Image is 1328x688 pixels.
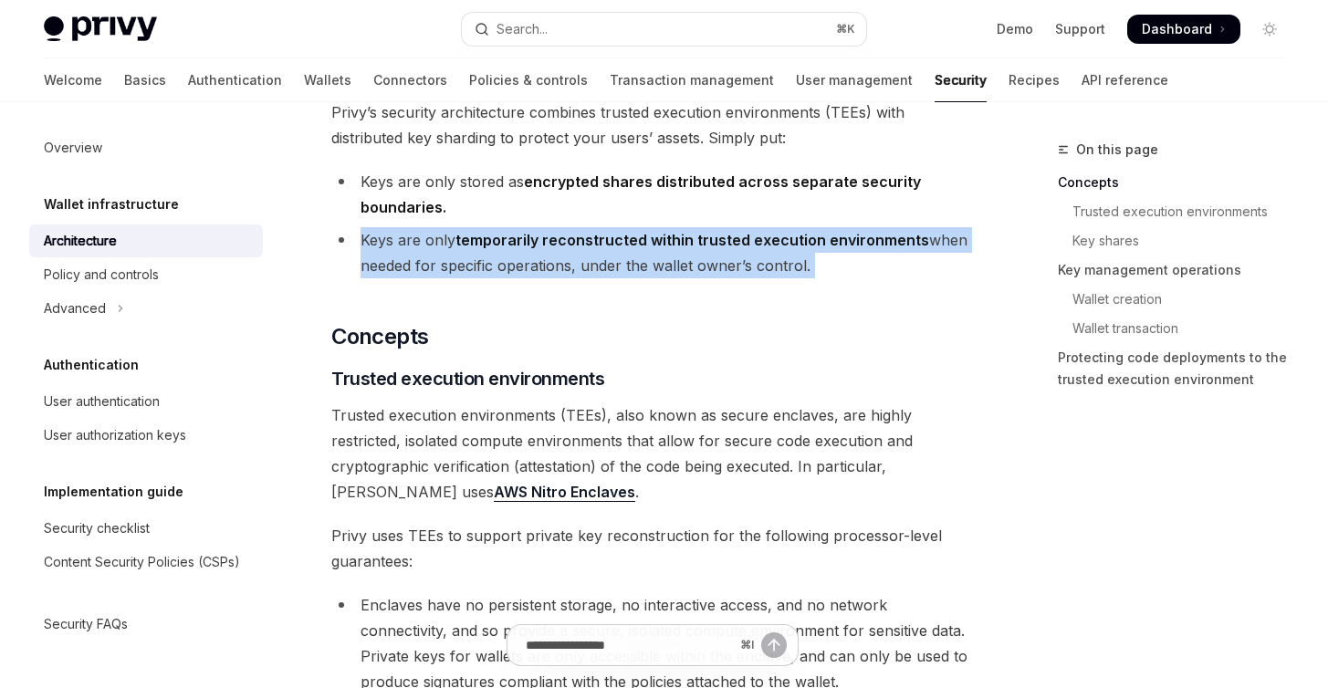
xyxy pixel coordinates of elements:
[44,230,117,252] div: Architecture
[29,546,263,579] a: Content Security Policies (CSPs)
[44,517,150,539] div: Security checklist
[29,608,263,641] a: Security FAQs
[44,613,128,635] div: Security FAQs
[526,625,733,665] input: Ask a question...
[44,58,102,102] a: Welcome
[1009,58,1060,102] a: Recipes
[494,483,635,502] a: AWS Nitro Enclaves
[29,224,263,257] a: Architecture
[1058,285,1299,314] a: Wallet creation
[469,58,588,102] a: Policies & controls
[373,58,447,102] a: Connectors
[1055,20,1105,38] a: Support
[462,13,865,46] button: Open search
[1058,197,1299,226] a: Trusted execution environments
[935,58,987,102] a: Security
[331,99,974,151] span: Privy’s security architecture combines trusted execution environments (TEEs) with distributed key...
[497,18,548,40] div: Search...
[997,20,1033,38] a: Demo
[188,58,282,102] a: Authentication
[124,58,166,102] a: Basics
[455,231,929,249] strong: temporarily reconstructed within trusted execution environments
[29,419,263,452] a: User authorization keys
[1255,15,1284,44] button: Toggle dark mode
[29,131,263,164] a: Overview
[304,58,351,102] a: Wallets
[761,632,787,658] button: Send message
[44,193,179,215] h5: Wallet infrastructure
[331,227,974,278] li: Keys are only when needed for specific operations, under the wallet owner’s control.
[796,58,913,102] a: User management
[1058,168,1299,197] a: Concepts
[1127,15,1240,44] a: Dashboard
[331,366,604,391] span: Trusted execution environments
[29,512,263,545] a: Security checklist
[44,264,159,286] div: Policy and controls
[44,551,240,573] div: Content Security Policies (CSPs)
[331,402,974,505] span: Trusted execution environments (TEEs), also known as secure enclaves, are highly restricted, isol...
[29,292,263,325] button: Toggle Advanced section
[1058,314,1299,343] a: Wallet transaction
[44,424,186,446] div: User authorization keys
[44,297,106,319] div: Advanced
[1058,226,1299,255] a: Key shares
[1142,20,1212,38] span: Dashboard
[331,322,428,351] span: Concepts
[44,481,183,503] h5: Implementation guide
[44,391,160,412] div: User authentication
[610,58,774,102] a: Transaction management
[1082,58,1168,102] a: API reference
[44,354,139,376] h5: Authentication
[29,258,263,291] a: Policy and controls
[29,385,263,418] a: User authentication
[331,523,974,574] span: Privy uses TEEs to support private key reconstruction for the following processor-level guarantees:
[361,172,921,216] strong: encrypted shares distributed across separate security boundaries.
[331,169,974,220] li: Keys are only stored as
[1058,255,1299,285] a: Key management operations
[44,137,102,159] div: Overview
[1076,139,1158,161] span: On this page
[836,22,855,36] span: ⌘ K
[1058,343,1299,394] a: Protecting code deployments to the trusted execution environment
[44,16,157,42] img: light logo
